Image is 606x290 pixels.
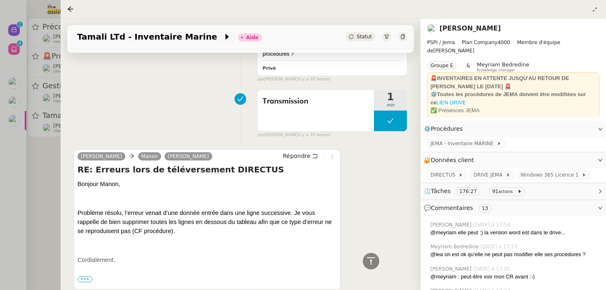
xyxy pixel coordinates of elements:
span: 4000 [498,40,510,45]
nz-tag: 13 [479,204,491,212]
span: DIRECTUS [430,171,458,179]
span: Knowledge manager [477,68,515,73]
span: Windows 365 Licence 1 [521,171,582,179]
span: 💬 [424,205,495,211]
span: [PERSON_NAME] [430,221,473,229]
div: @meyriam elle peut :) la version word est dans le drive... [430,229,599,237]
span: Meyriam Bedredine [430,243,480,250]
span: & [466,61,470,72]
span: [DATE] à 13:05 [473,265,512,273]
span: Commentaires [431,205,473,211]
span: il y a 19 heures [298,132,330,139]
a: Manon [138,153,161,160]
span: [PERSON_NAME] [430,265,473,273]
app-user-label: Knowledge manager [477,61,529,72]
span: par [257,132,264,139]
span: JEMA - Inventaire MARINE [430,139,497,148]
button: Répondre [280,151,321,160]
b: Privé [263,66,276,71]
h4: RE: Erreurs lors de téléversement DIRECTUS [78,164,337,175]
div: ⚙️Procédures [420,121,606,137]
span: DRIVE JEMA [473,171,505,179]
small: actions [498,189,513,194]
nz-tag: Groupe E [427,61,456,70]
small: [PERSON_NAME] [257,76,330,83]
span: ••• [78,276,92,282]
a: [PERSON_NAME] [164,153,212,160]
div: 💬Commentaires 13 [420,200,606,216]
span: Tâches [431,188,451,194]
span: Problème résolu, l’erreur venait d’une donnée entrée dans une ligne successive. Je vous rappelle ... [78,210,332,234]
span: Statut [357,34,372,40]
div: ⏲️Tâches 176:27 91actions [420,183,606,199]
span: [DATE] à 17:54 [473,221,512,229]
nz-tag: 176:27 [456,187,480,196]
span: ⏲️ [424,188,529,194]
span: 1 [374,92,407,102]
span: PSPI / Jema [427,40,455,45]
img: users%2F1KZeGoDA7PgBs4M3FMhJkcSWXSs1%2Favatar%2F872c3928-ebe4-491f-ae76-149ccbe264e1 [427,24,436,33]
span: Bonjour Manon, [78,181,120,187]
span: par [257,76,264,83]
span: [PERSON_NAME] [427,38,599,55]
span: Procédures [431,125,463,132]
div: @meyriam : peut-être voir mon CR avant :-) [430,273,599,281]
strong: ⚙️Toutes les procédures de JEMA doivent être modifiées sur ce [430,91,586,106]
div: ✅ Présences JEMA [430,106,596,115]
span: min [374,102,407,109]
span: Cordialement, [78,257,115,263]
span: 🔐 [424,156,477,165]
span: ⚙️ [424,124,467,134]
div: 🔐Données client [420,152,606,168]
a: [PERSON_NAME] [78,153,125,160]
div: Aide [246,35,258,40]
span: [DATE] à 17:53 [480,243,519,250]
div: @lea on est ok qu'elle ne peut pas modifier elle ses procédures ? [263,42,402,58]
span: Transmission [263,95,369,108]
span: Tamali LTd - Inventaire Marine [77,33,223,41]
a: LIEN DRIVE [436,99,466,106]
small: [PERSON_NAME] [257,132,330,139]
span: 91 [492,189,498,194]
span: Répondre [283,152,310,160]
span: Données client [431,157,474,163]
span: Meyriam Bedredine [477,61,529,68]
span: il y a 18 heures [298,76,330,83]
strong: 🚨INVENTAIRES EN ATTENTE JUSQU'AU RETOUR DE [PERSON_NAME] LE [DATE] 🚨 [430,75,569,90]
a: [PERSON_NAME] [439,24,501,32]
span: Plan Company [462,40,497,45]
div: @lea on est ok qu'elle ne peut pas modifier elle ses procédures ? [430,250,599,259]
